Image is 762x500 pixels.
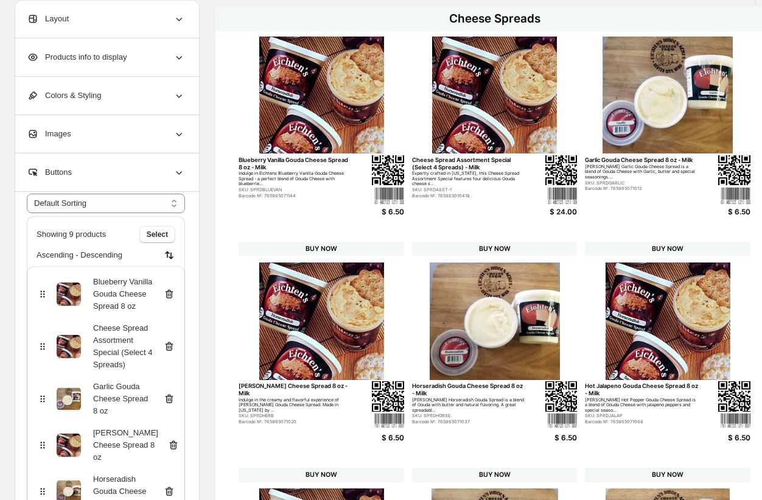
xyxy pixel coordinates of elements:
[27,166,72,178] span: Buttons
[721,187,750,204] img: barcode
[585,37,750,154] img: primaryImage
[585,262,750,380] img: primaryImage
[518,208,577,216] div: $ 24.00
[57,335,81,358] img: productImage
[585,242,750,256] div: BUY NOW
[412,37,578,154] img: primaryImage
[93,427,158,463] div: [PERSON_NAME] Cheese Spread 8 oz
[93,322,154,371] div: Cheese Spread Assortment Special (Select 4 Spreads)
[585,382,699,396] div: Hot Jalapeno Gouda Cheese Spread 8 oz - Milk
[691,434,750,442] div: $ 6.50
[239,37,404,154] img: primaryImage
[412,414,526,419] div: SKU: SPRDHORSE
[239,398,352,414] div: Indulge in the creamy and flavorful experience of [PERSON_NAME] Gouda Cheese Spread. Made in [US_...
[37,228,106,241] span: Showing 9 products
[93,381,154,417] div: Garlic Gouda Cheese Spread 8 oz
[239,188,352,193] div: SKU: SPRDBLUEVAN
[718,381,750,412] img: qrcode
[372,155,404,186] img: qrcode
[585,468,750,482] div: BUY NOW
[27,13,69,25] span: Layout
[412,262,578,380] img: primaryImage
[374,187,404,204] img: barcode
[93,276,154,312] div: Blueberry Vanilla Gouda Cheese Spread 8 oz
[412,398,526,414] div: [PERSON_NAME] Horseradish Gouda Spread is a blend of Gouda with butter and natural flavoring. A g...
[345,208,404,216] div: $ 6.50
[412,242,578,256] div: BUY NOW
[518,434,577,442] div: $ 6.50
[548,187,577,204] img: barcode
[718,155,750,186] img: qrcode
[57,434,81,457] img: productImage
[374,413,404,428] img: barcode
[239,468,404,482] div: BUY NOW
[585,414,699,419] div: SKU: SPRDJALAP
[27,128,71,140] span: Images
[412,194,526,199] div: Barcode №: 765965010418
[239,194,352,199] div: Barcode №: 765965071144
[239,171,352,187] div: Indulge in Eichtens Blueberry Vanilla Gouda Cheese Spread - a perfect blend of Gouda Cheese with ...
[585,164,699,180] div: [PERSON_NAME] Garlic Gouda Cheese Spread is a blend of Gouda Cheese with Garlic, butter and speci...
[57,388,81,410] img: productImage
[37,249,122,261] p: Ascending - Descending
[545,381,578,412] img: qrcode
[721,413,750,428] img: barcode
[163,249,175,261] img: sortIcon
[239,157,352,171] div: Blueberry Vanilla Gouda Cheese Spread 8 oz - Milk
[585,181,699,186] div: SKU: SPRDGARLIC
[412,468,578,482] div: BUY NOW
[585,420,699,425] div: Barcode №: 765965071068
[147,230,168,239] span: Select
[239,420,352,425] div: Barcode №: 765965071020
[585,186,699,192] div: Barcode №: 765965071013
[345,434,404,442] div: $ 6.50
[412,171,526,187] div: Expertly crafted in [US_STATE], this Cheese Spread Assortment Special features four delicious Gou...
[27,51,127,63] span: Products info to display
[27,90,101,102] span: Colors & Styling
[412,157,526,171] div: Cheese Spread Assortment Special (Select 4 Spreads) - Milk
[585,157,699,163] div: Garlic Gouda Cheese Spread 8 oz - Milk
[57,283,81,306] img: productImage
[239,242,404,256] div: BUY NOW
[372,381,404,412] img: qrcode
[412,188,526,193] div: SKU: SPRDASST-1
[545,155,578,186] img: qrcode
[412,420,526,425] div: Barcode №: 765965071037
[239,414,352,419] div: SKU: SPRDHERB
[239,262,404,380] img: primaryImage
[239,382,352,396] div: [PERSON_NAME] Cheese Spread 8 oz - Milk
[585,398,699,414] div: [PERSON_NAME] Hot Pepper Gouda Cheese Spread is a blend of Gouda Cheese with jalapeno peppers and...
[139,226,175,243] button: Select
[548,413,577,428] img: barcode
[412,382,526,396] div: Horseradish Gouda Cheese Spread 8 oz - Milk
[691,208,750,216] div: $ 6.50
